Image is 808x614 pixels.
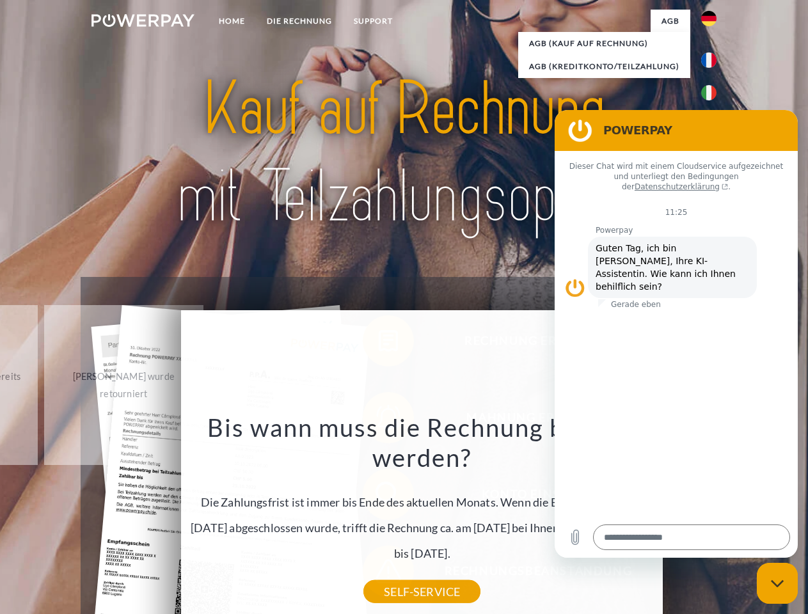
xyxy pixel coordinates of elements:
div: Die Zahlungsfrist ist immer bis Ende des aktuellen Monats. Wenn die Bestellung z.B. am [DATE] abg... [189,412,656,592]
img: logo-powerpay-white.svg [91,14,194,27]
img: fr [701,52,717,68]
h3: Bis wann muss die Rechnung bezahlt werden? [189,412,656,473]
a: SELF-SERVICE [363,580,480,603]
a: agb [651,10,690,33]
img: de [701,11,717,26]
img: it [701,85,717,100]
iframe: Schaltfläche zum Öffnen des Messaging-Fensters; Konversation läuft [757,563,798,604]
iframe: Messaging-Fenster [555,110,798,558]
a: AGB (Kauf auf Rechnung) [518,32,690,55]
img: title-powerpay_de.svg [122,61,686,245]
div: [PERSON_NAME] wurde retourniert [52,368,196,402]
a: SUPPORT [343,10,404,33]
a: AGB (Kreditkonto/Teilzahlung) [518,55,690,78]
a: Home [208,10,256,33]
a: DIE RECHNUNG [256,10,343,33]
